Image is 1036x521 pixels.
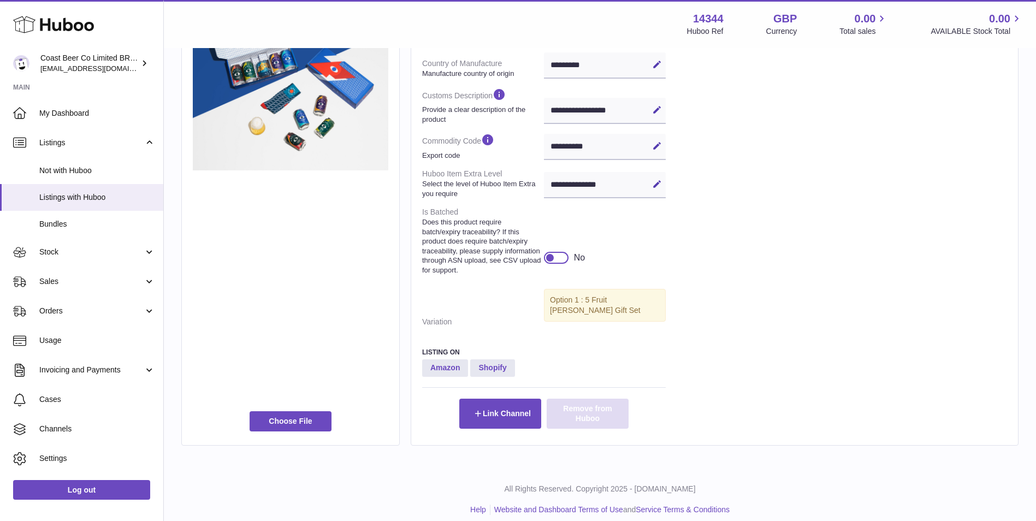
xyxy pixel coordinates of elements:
[470,505,486,514] a: Help
[40,64,161,73] span: [EMAIL_ADDRESS][DOMAIN_NAME]
[173,484,1027,494] p: All Rights Reserved. Copyright 2025 - [DOMAIN_NAME]
[855,11,876,26] span: 0.00
[422,54,544,82] dt: Country of Manufacture
[39,335,155,346] span: Usage
[773,11,797,26] strong: GBP
[422,203,544,279] dt: Is Batched
[687,26,724,37] div: Huboo Ref
[39,306,144,316] span: Orders
[766,26,797,37] div: Currency
[490,505,730,515] li: and
[13,55,29,72] img: internalAdmin-14344@internal.huboo.com
[422,217,541,275] strong: Does this product require batch/expiry traceability? If this product does require batch/expiry tr...
[39,394,155,405] span: Cases
[422,128,544,164] dt: Commodity Code
[839,11,888,37] a: 0.00 Total sales
[39,138,144,148] span: Listings
[636,505,730,514] a: Service Terms & Conditions
[13,480,150,500] a: Log out
[40,53,139,74] div: Coast Beer Co Limited BRULO
[839,26,888,37] span: Total sales
[547,399,629,428] button: Remove from Huboo
[931,26,1023,37] span: AVAILABLE Stock Total
[39,219,155,229] span: Bundles
[39,247,144,257] span: Stock
[422,348,666,357] h3: Listing On
[39,108,155,119] span: My Dashboard
[931,11,1023,37] a: 0.00 AVAILABLE Stock Total
[574,252,585,264] div: No
[39,453,155,464] span: Settings
[39,424,155,434] span: Channels
[470,359,514,377] strong: Shopify
[39,365,144,375] span: Invoicing and Payments
[422,105,541,124] strong: Provide a clear description of the product
[989,11,1010,26] span: 0.00
[422,83,544,128] dt: Customs Description
[422,69,541,79] strong: Manufacture country of origin
[250,411,331,431] span: Choose File
[422,359,468,377] strong: Amazon
[544,289,666,322] div: Option 1 : 5 Fruit [PERSON_NAME] Gift Set
[422,312,544,331] dt: Variation
[693,11,724,26] strong: 14344
[39,192,155,203] span: Listings with Huboo
[459,399,541,428] button: Link Channel
[39,165,155,176] span: Not with Huboo
[422,164,544,203] dt: Huboo Item Extra Level
[422,151,541,161] strong: Export code
[39,276,144,287] span: Sales
[422,179,541,198] strong: Select the level of Huboo Item Extra you require
[494,505,623,514] a: Website and Dashboard Terms of Use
